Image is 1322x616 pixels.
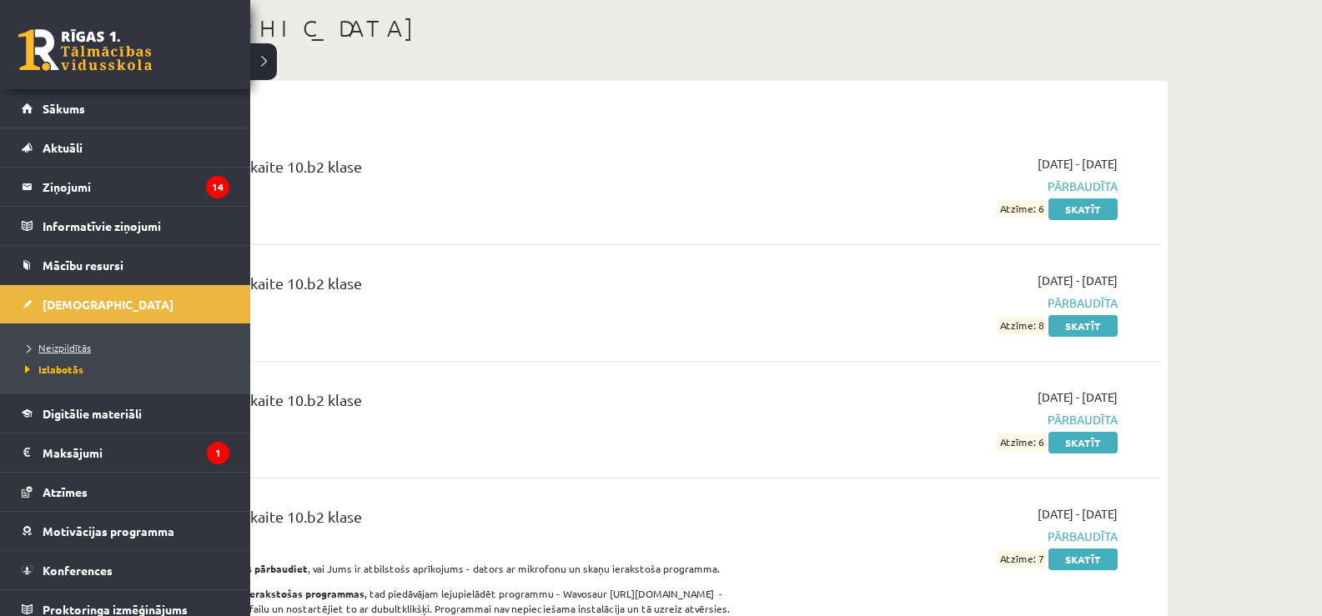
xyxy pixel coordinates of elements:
[1048,315,1118,337] a: Skatīt
[43,523,174,538] span: Motivācijas programma
[22,285,229,323] a: [DEMOGRAPHIC_DATA]
[18,29,152,71] a: Rīgas 1. Tālmācības vidusskola
[125,586,778,616] p: , tad piedāvājam lejupielādēt programmu - Wavosaur [URL][DOMAIN_NAME] - Lejuplādējiet programmas ...
[125,155,778,186] div: Angļu valoda 1. ieskaite 10.b2 klase
[43,484,88,499] span: Atzīmes
[998,433,1046,451] span: Atzīme: 6
[125,536,778,551] p: Ieskaite jāpilda mutiski.
[22,551,229,589] a: Konferences
[206,176,229,198] i: 14
[1048,548,1118,570] a: Skatīt
[1048,198,1118,220] a: Skatīt
[125,561,778,576] p: , vai Jums ir atbilstošs aprīkojums - dators ar mikrofonu un skaņu ierakstoša programma.
[998,200,1046,218] span: Atzīme: 6
[43,297,173,312] span: [DEMOGRAPHIC_DATA]
[43,207,229,245] legend: Informatīvie ziņojumi
[803,411,1118,428] span: Pārbaudīta
[21,363,83,376] span: Izlabotās
[803,294,1118,312] span: Pārbaudīta
[1038,272,1118,289] span: [DATE] - [DATE]
[125,272,778,303] div: Angļu valoda 2. ieskaite 10.b2 klase
[22,512,229,550] a: Motivācijas programma
[803,178,1118,195] span: Pārbaudīta
[100,14,1168,43] h1: [DEMOGRAPHIC_DATA]
[1038,155,1118,173] span: [DATE] - [DATE]
[22,89,229,128] a: Sākums
[1048,432,1118,453] a: Skatīt
[803,528,1118,545] span: Pārbaudīta
[125,505,778,536] div: Angļu valoda 4. ieskaite 10.b2 klase
[998,317,1046,334] span: Atzīme: 8
[22,473,229,511] a: Atzīmes
[43,563,113,578] span: Konferences
[22,433,229,472] a: Maksājumi1
[22,168,229,206] a: Ziņojumi14
[21,341,91,354] span: Neizpildītās
[22,128,229,167] a: Aktuāli
[22,246,229,284] a: Mācību resursi
[207,442,229,464] i: 1
[43,258,123,273] span: Mācību resursi
[22,394,229,433] a: Digitālie materiāli
[43,140,83,155] span: Aktuāli
[43,168,229,206] legend: Ziņojumi
[43,433,229,472] legend: Maksājumi
[21,362,234,377] a: Izlabotās
[43,406,142,421] span: Digitālie materiāli
[43,101,85,116] span: Sākums
[22,207,229,245] a: Informatīvie ziņojumi
[125,388,778,419] div: Angļu valoda 3. ieskaite 10.b2 klase
[21,340,234,355] a: Neizpildītās
[1038,505,1118,523] span: [DATE] - [DATE]
[998,550,1046,568] span: Atzīme: 7
[1038,388,1118,406] span: [DATE] - [DATE]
